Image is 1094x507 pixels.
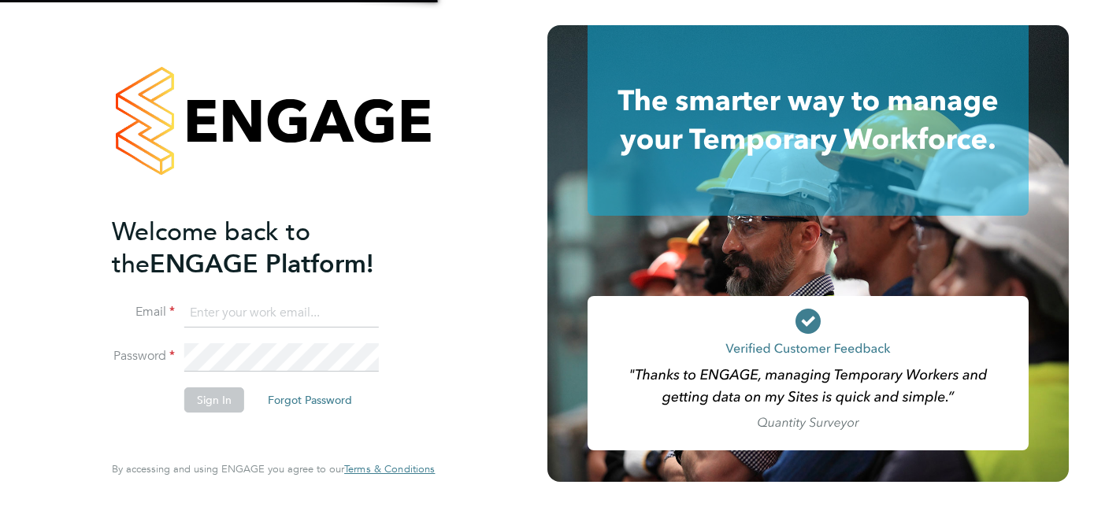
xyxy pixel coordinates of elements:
label: Email [112,304,175,320]
button: Sign In [184,387,244,413]
h2: ENGAGE Platform! [112,216,419,280]
input: Enter your work email... [184,299,379,328]
button: Forgot Password [255,387,365,413]
span: By accessing and using ENGAGE you agree to our [112,462,435,476]
span: Welcome back to the [112,216,310,279]
span: Terms & Conditions [344,462,435,476]
label: Password [112,348,175,365]
a: Terms & Conditions [344,463,435,476]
